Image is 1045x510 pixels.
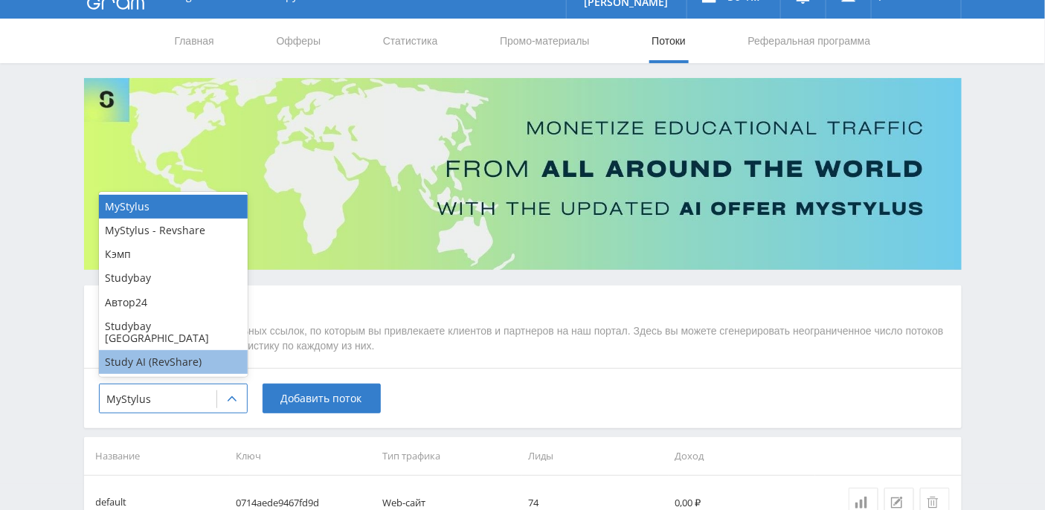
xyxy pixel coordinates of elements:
[669,437,815,475] th: Доход
[99,219,248,242] div: MyStylus - Revshare
[275,19,323,63] a: Офферы
[99,195,248,219] div: MyStylus
[99,242,248,266] div: Кэмп
[99,300,947,317] p: Потоки
[263,384,381,413] button: Добавить поток
[498,19,591,63] a: Промо-материалы
[230,437,376,475] th: Ключ
[84,437,231,475] th: Название
[99,291,248,314] div: Автор24
[650,19,687,63] a: Потоки
[99,314,248,350] div: Studybay [GEOGRAPHIC_DATA]
[522,437,669,475] th: Лиды
[382,19,440,63] a: Статистика
[99,350,248,374] div: Study AI (RevShare)
[99,324,947,353] p: Потоки — это ключи реферальных ссылок, по которым вы привлекаете клиентов и партнеров на наш порт...
[376,437,523,475] th: Тип трафика
[747,19,872,63] a: Реферальная программа
[84,78,962,270] img: Banner
[99,266,248,290] div: Studybay
[173,19,216,63] a: Главная
[281,393,362,404] span: Добавить поток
